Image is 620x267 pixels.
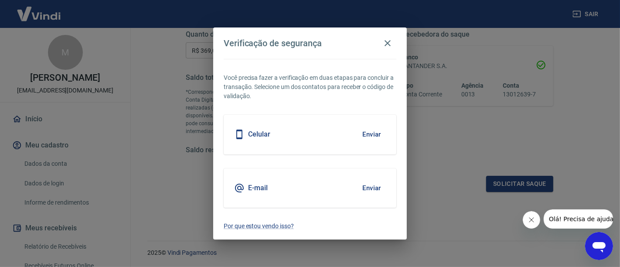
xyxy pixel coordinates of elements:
h4: Verificação de segurança [224,38,322,48]
a: Por que estou vendo isso? [224,222,396,231]
p: Você precisa fazer a verificação em duas etapas para concluir a transação. Selecione um dos conta... [224,73,396,101]
button: Enviar [358,179,386,197]
span: Olá! Precisa de ajuda? [5,6,73,13]
h5: E-mail [248,184,268,192]
iframe: Botão para abrir a janela de mensagens [585,232,613,260]
button: Enviar [358,125,386,144]
h5: Celular [248,130,270,139]
iframe: Fechar mensagem [523,211,540,229]
iframe: Mensagem da empresa [544,209,613,229]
